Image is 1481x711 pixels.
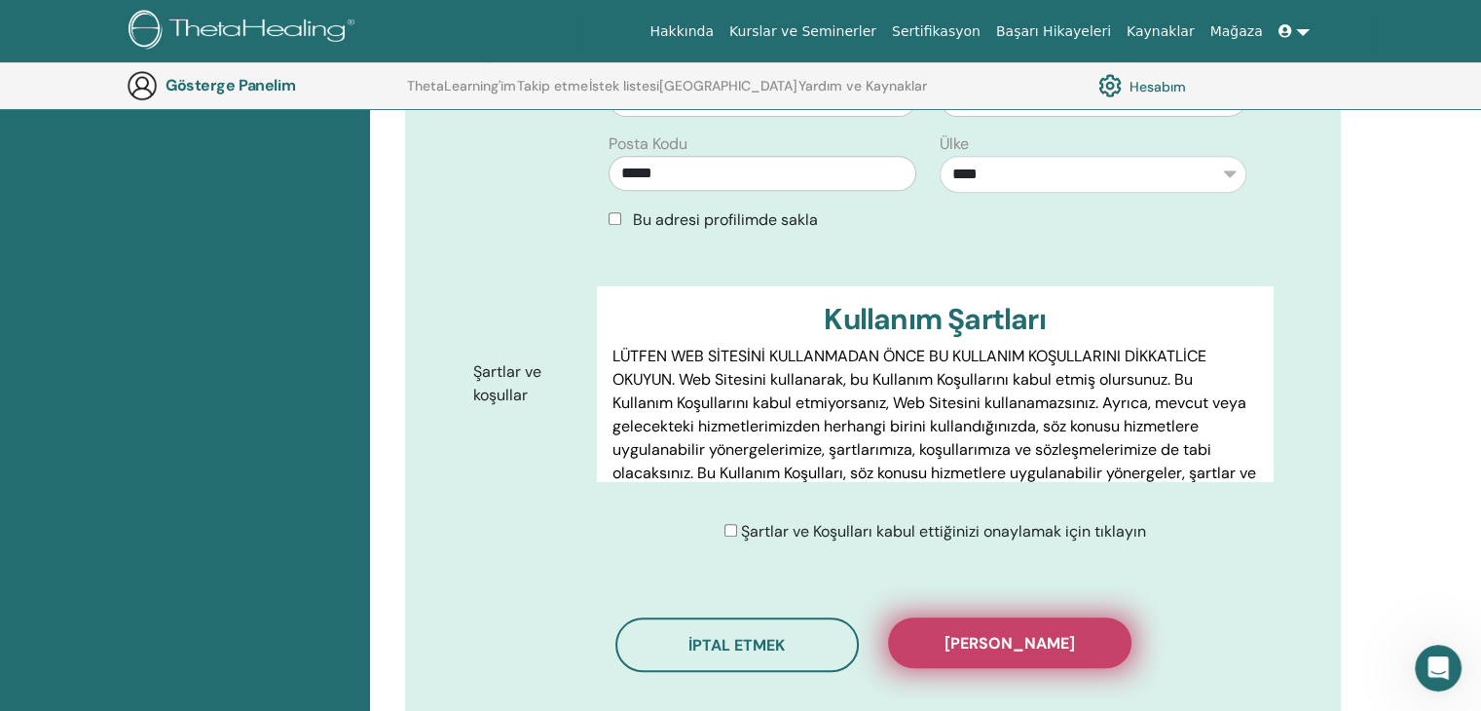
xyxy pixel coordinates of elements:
a: Başarı Hikayeleri [988,14,1119,50]
img: logo.png [129,10,361,54]
font: Kullanım Şartları [824,300,1045,338]
font: Hesabım [1129,78,1186,95]
a: Yardım ve Kaynaklar [798,78,927,109]
a: İstek listesi [589,78,659,109]
button: [PERSON_NAME] [888,617,1131,668]
font: Ülke [940,133,969,154]
a: Sertifikasyon [884,14,988,50]
iframe: Intercom canlı sohbet [1415,645,1462,692]
a: [GEOGRAPHIC_DATA] [659,78,797,109]
a: Mağaza [1202,14,1270,50]
img: generic-user-icon.jpg [127,70,158,101]
font: Kaynaklar [1127,23,1195,39]
font: Yardım ve Kaynaklar [798,77,927,94]
button: İptal etmek [615,617,859,672]
font: Kurslar ve Seminerler [729,23,876,39]
font: Şartlar ve koşullar [473,361,541,405]
font: Posta Kodu [609,133,687,154]
font: Takip etme [517,77,588,94]
font: Şartlar ve Koşulları kabul ettiğinizi onaylamak için tıklayın [741,521,1146,542]
font: [PERSON_NAME] [944,633,1075,654]
a: Hesabım [1098,69,1186,102]
a: Kaynaklar [1119,14,1203,50]
font: LÜTFEN WEB SİTESİNİ KULLANMADAN ÖNCE BU KULLANIM KOŞULLARINI DİKKATLİCE OKUYUN. Web Sitesini kull... [612,346,1256,506]
a: ThetaLearning'im [407,78,516,109]
font: Sertifikasyon [892,23,981,39]
font: Hakkında [649,23,714,39]
font: [GEOGRAPHIC_DATA] [659,77,797,94]
font: Gösterge Panelim [166,75,295,95]
font: İstek listesi [589,77,659,94]
img: cog.svg [1098,69,1122,102]
font: Bu adresi profilimde sakla [633,209,818,230]
a: Kurslar ve Seminerler [722,14,884,50]
font: Mağaza [1209,23,1262,39]
a: Hakkında [642,14,722,50]
font: İptal etmek [688,635,785,655]
font: Başarı Hikayeleri [996,23,1111,39]
a: Takip etme [517,78,588,109]
font: ThetaLearning'im [407,77,516,94]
